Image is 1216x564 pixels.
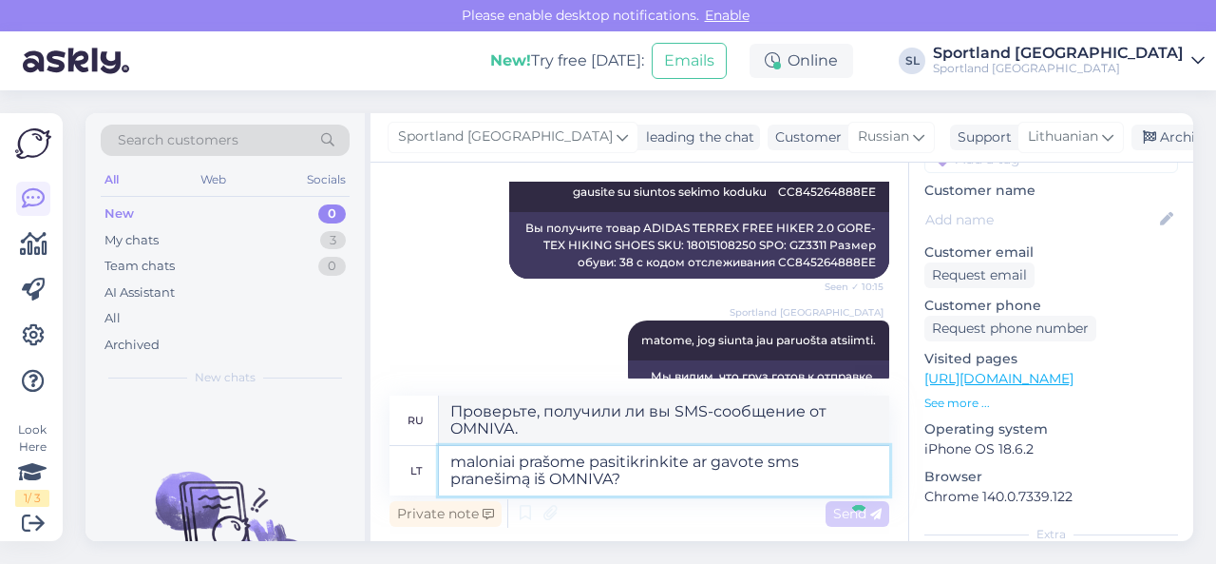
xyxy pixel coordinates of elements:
p: iPhone OS 18.6.2 [924,439,1178,459]
p: Visited pages [924,349,1178,369]
div: New [104,204,134,224]
button: Emails [652,43,727,79]
div: Team chats [104,257,175,276]
div: Customer [768,127,842,147]
div: Мы видим, что груз готов к отправке. [628,360,889,393]
p: See more ... [924,395,1178,412]
span: Enable [699,7,755,24]
div: My chats [104,231,159,250]
div: Request phone number [924,316,1096,341]
div: 0 [318,204,346,224]
b: New! [490,51,531,69]
span: matome, jog siunta jau paruošta atsiimti. [641,333,876,347]
p: Customer phone [924,296,1178,316]
div: Socials [303,167,350,192]
div: Support [950,127,1012,147]
span: Seen ✓ 10:15 [812,280,883,294]
div: Вы получите товар ADIDAS TERREX FREE HIKER 2.0 GORE-TEX HIKING SHOES SKU: 18015108250 SPO: GZ3311... [509,212,889,279]
span: Lithuanian [1028,126,1098,147]
div: leading the chat [638,127,754,147]
div: AI Assistant [104,283,175,302]
div: Sportland [GEOGRAPHIC_DATA] [933,46,1184,61]
div: All [101,167,123,192]
img: Askly Logo [15,128,51,159]
a: Sportland [GEOGRAPHIC_DATA]Sportland [GEOGRAPHIC_DATA] [933,46,1205,76]
input: Add name [925,209,1156,230]
div: Online [750,44,853,78]
span: Search customers [118,130,238,150]
div: Archived [104,336,160,355]
span: New chats [195,369,256,386]
span: Sportland [GEOGRAPHIC_DATA] [730,305,883,320]
p: Operating system [924,419,1178,439]
span: Russian [858,126,909,147]
p: Customer name [924,181,1178,201]
span: Sportland [GEOGRAPHIC_DATA] [398,126,613,147]
a: [URL][DOMAIN_NAME] [924,370,1073,387]
div: Request email [924,263,1035,288]
div: 1 / 3 [15,490,49,507]
div: Try free [DATE]: [490,49,644,72]
div: Web [197,167,230,192]
div: Extra [924,526,1178,543]
div: Look Here [15,421,49,507]
div: 3 [320,231,346,250]
p: Browser [924,467,1178,487]
div: All [104,309,121,328]
div: Sportland [GEOGRAPHIC_DATA] [933,61,1184,76]
div: SL [899,48,925,74]
p: Customer email [924,243,1178,263]
p: Chrome 140.0.7339.122 [924,487,1178,507]
div: 0 [318,257,346,276]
